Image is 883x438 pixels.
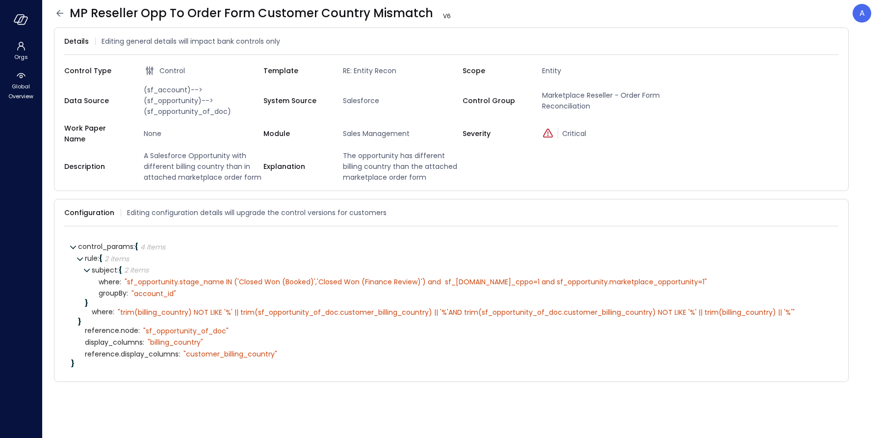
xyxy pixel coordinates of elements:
[140,244,165,250] div: 4 items
[64,161,128,172] span: Description
[339,65,463,76] span: RE: Entity Recon
[64,95,128,106] span: Data Source
[85,300,831,306] div: }
[140,84,263,117] span: (sf_account)-->(sf_opportunity)-->(sf_opportunity_of_doc)
[99,278,121,286] span: where
[14,52,28,62] span: Orgs
[148,338,203,347] div: " billing_country"
[263,161,327,172] span: Explanation
[2,39,40,63] div: Orgs
[463,95,526,106] span: Control Group
[144,65,263,77] div: Control
[85,253,99,263] span: rule
[127,207,387,218] span: Editing configuration details will upgrade the control versions for customers
[78,318,831,325] div: }
[131,289,176,298] div: " account_id"
[463,128,526,139] span: Severity
[463,65,526,76] span: Scope
[140,128,263,139] span: None
[179,349,180,359] span: :
[542,128,662,139] div: Critical
[2,69,40,102] div: Global Overview
[6,82,36,101] span: Global Overview
[143,337,144,347] span: :
[64,36,89,47] span: Details
[339,150,463,183] span: The opportunity has different billing country than the attached marketplace order form
[92,265,119,275] span: subject
[125,277,707,286] div: " sf_opportunity.stage_name IN ('Closed Won (Booked)','Closed Won (Finance Review)') and sf_[DOMA...
[120,277,121,287] span: :
[138,326,140,335] span: :
[853,4,871,23] div: Avi Brandwain
[99,290,128,297] span: groupBy
[538,90,662,111] span: Marketplace Reseller - Order Form Reconciliation
[135,242,138,251] span: {
[85,339,144,346] span: display_columns
[140,150,263,183] span: A Salesforce Opportunity with different billing country than in attached marketplace order form
[127,288,128,298] span: :
[439,11,455,21] span: V 6
[92,308,114,316] span: where
[104,255,129,262] div: 2 items
[71,360,831,367] div: }
[183,350,277,358] div: " customer_billing_country"
[102,36,280,47] span: Editing general details will impact bank controls only
[64,207,114,218] span: Configuration
[78,242,135,251] span: control_params
[64,123,128,144] span: Work Paper Name
[85,327,140,334] span: reference.node
[859,7,865,19] p: A
[538,65,662,76] span: Entity
[263,95,327,106] span: System Source
[70,5,455,21] span: MP Reseller Opp To Order Form Customer Country Mismatch
[99,253,103,263] span: {
[113,307,114,317] span: :
[118,308,795,317] div: " trim(billing_country) NOT LIKE '%' || trim(sf_opportunity_of_doc.customer_billing_country) || '...
[339,128,463,139] span: Sales Management
[263,128,327,139] span: Module
[85,351,180,358] span: reference.display_columns
[143,327,229,335] div: " sf_opportunity_of_doc"
[119,265,122,275] span: {
[133,242,135,251] span: :
[263,65,327,76] span: Template
[117,265,119,275] span: :
[339,95,463,106] span: Salesforce
[98,253,99,263] span: :
[64,65,128,76] span: Control Type
[124,267,149,274] div: 2 items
